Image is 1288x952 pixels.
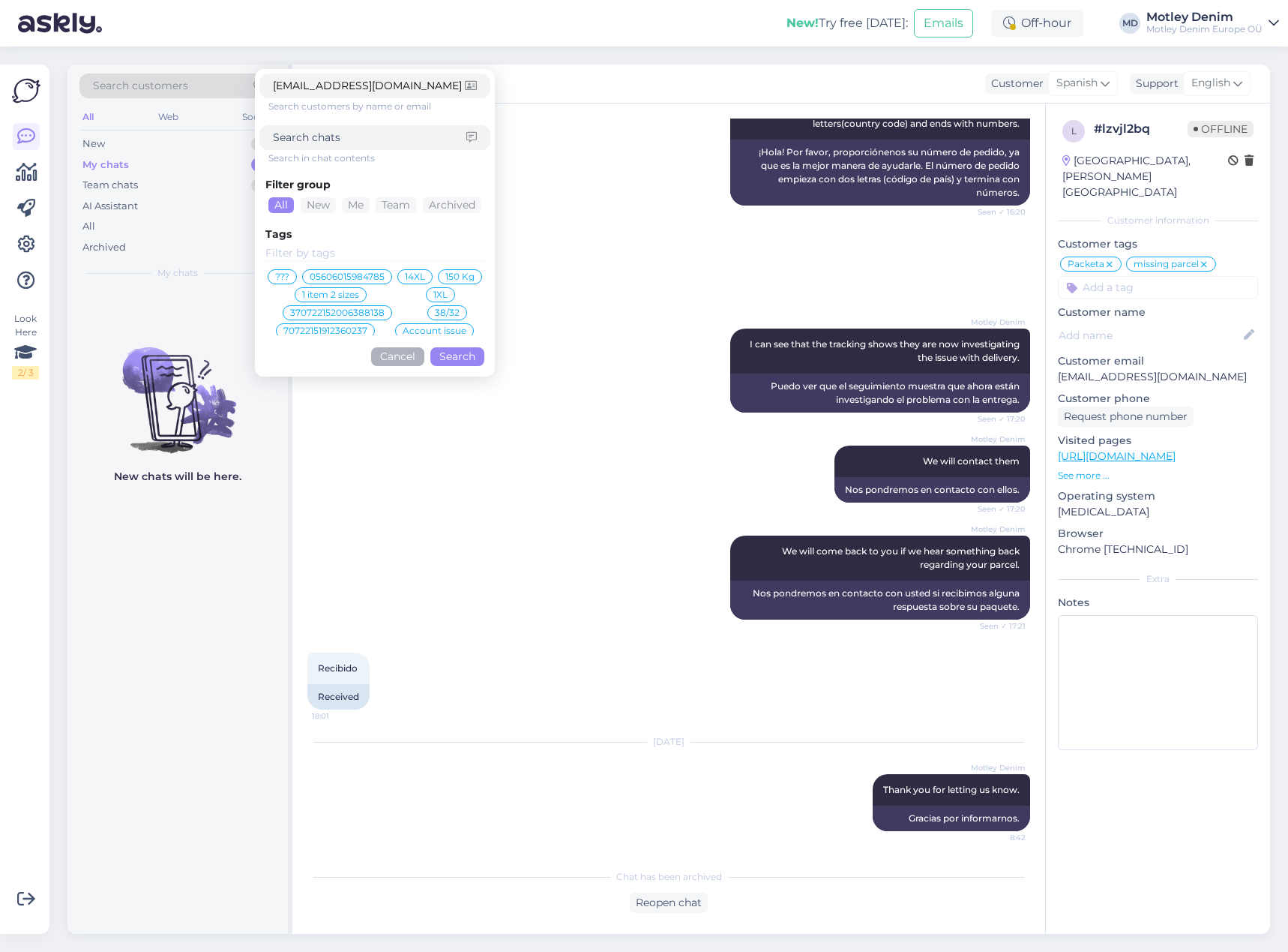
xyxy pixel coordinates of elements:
[268,197,294,213] div: All
[630,893,708,913] div: Reopen chat
[312,710,368,722] span: 18:01
[834,477,1030,503] div: Nos pondremos en contacto con ellos.
[786,16,819,30] b: New!
[969,524,1026,535] span: Motley Denim
[991,10,1083,37] div: Off-hour
[1068,260,1104,269] span: Packeta
[82,240,126,255] div: Archived
[1058,407,1194,427] div: Request phone number
[1094,120,1188,138] div: # lzvjl2bq
[1058,305,1258,320] p: Customer name
[1056,75,1098,92] span: Spanish
[969,317,1026,328] span: Motley Denim
[273,130,466,146] input: Search chats
[1130,76,1179,92] div: Support
[1146,23,1263,35] div: Motley Denim Europe OÜ
[1146,11,1263,23] div: Motley Denim
[268,152,490,165] div: Search in chat contents
[873,806,1030,831] div: Gracias por informarnos.
[1058,236,1258,252] p: Customer tags
[985,76,1044,92] div: Customer
[82,219,95,234] div: All
[265,245,484,262] input: Filter by tags
[969,503,1026,515] span: Seen ✓ 17:20
[1058,433,1258,449] p: Visited pages
[290,308,385,317] span: 370722152006388138
[12,312,39,380] div: Look Here
[1058,504,1258,520] p: [MEDICAL_DATA]
[79,107,97,127] div: All
[1058,526,1258,542] p: Browser
[1058,369,1258,385] p: [EMAIL_ADDRESS][DOMAIN_NAME]
[114,469,241,485] p: New chats will be here.
[82,158,129,173] div: My chats
[1188,121,1254,137] span: Offline
[318,662,358,674] span: Recibido
[923,455,1020,467] span: We will contact them
[82,199,138,214] div: AI Assistant
[616,870,722,884] span: Chat has been archived
[1071,125,1077,137] span: l
[730,581,1030,620] div: Nos pondremos en contacto con usted si recibimos alguna respuesta sobre su paquete.
[1058,595,1258,611] p: Notes
[730,374,1030,413] div: Puedo ver que el seguimiento muestra que ahora están investigando el problema con la entrega.
[750,338,1022,363] span: I can see that the tracking shows they are now investigating the issue with delivery.
[283,326,367,335] span: 70722151912360237
[1058,488,1258,504] p: Operating system
[1191,75,1230,92] span: English
[273,78,465,94] input: Search customers
[1062,153,1228,200] div: [GEOGRAPHIC_DATA], [PERSON_NAME][GEOGRAPHIC_DATA]
[1059,327,1241,344] input: Add name
[1058,449,1176,463] a: [URL][DOMAIN_NAME]
[1058,542,1258,557] p: Chrome [TECHNICAL_ID]
[251,178,273,193] div: 0
[1058,214,1258,227] div: Customer information
[1146,11,1279,35] a: Motley DenimMotley Denim Europe OÜ
[969,832,1026,843] span: 8:42
[969,762,1026,773] span: Motley Denim
[1134,260,1199,269] span: missing parcel
[82,178,138,193] div: Team chats
[82,137,105,152] div: New
[12,366,39,380] div: 2 / 3
[307,684,370,710] div: Received
[883,784,1020,795] span: Thank you for letting us know.
[251,137,273,152] div: 0
[969,620,1026,632] span: Seen ✓ 17:21
[1058,353,1258,369] p: Customer email
[786,14,908,32] div: Try free [DATE]:
[265,177,484,193] div: Filter group
[268,100,490,113] div: Search customers by name or email
[67,320,288,455] img: No chats
[1058,276,1258,299] input: Add a tag
[1058,572,1258,586] div: Extra
[969,413,1026,425] span: Seen ✓ 17:20
[239,107,276,127] div: Socials
[1058,469,1258,482] p: See more ...
[12,77,40,105] img: Askly Logo
[265,227,484,242] div: Tags
[155,107,181,127] div: Web
[782,545,1022,570] span: We will come back to you if we hear something back regarding your parcel.
[275,272,289,281] span: ???
[730,140,1030,206] div: ¡Hola! Por favor, proporciónenos su número de pedido, ya que es la mejor manera de ayudarle. El n...
[969,434,1026,445] span: Motley Denim
[914,9,973,38] button: Emails
[251,158,273,173] div: 0
[157,266,198,280] span: My chats
[1119,13,1140,34] div: MD
[307,735,1030,749] div: [DATE]
[1058,391,1258,407] p: Customer phone
[93,78,188,94] span: Search customers
[969,206,1026,218] span: Seen ✓ 16:20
